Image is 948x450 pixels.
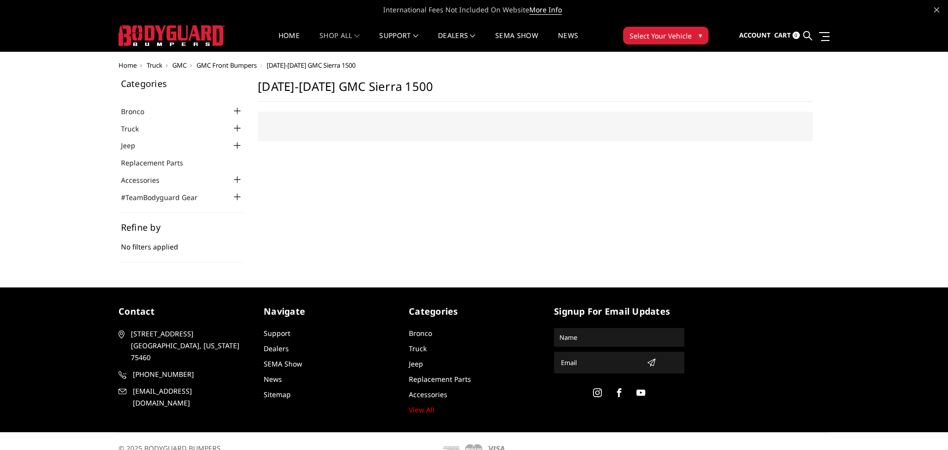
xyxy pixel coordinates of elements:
[121,175,172,185] a: Accessories
[133,385,247,409] span: [EMAIL_ADDRESS][DOMAIN_NAME]
[379,32,418,51] a: Support
[774,22,800,49] a: Cart 0
[131,328,245,364] span: [STREET_ADDRESS] [GEOGRAPHIC_DATA], [US_STATE] 75460
[121,223,243,232] h5: Refine by
[792,32,800,39] span: 0
[172,61,187,70] a: GMC
[409,359,423,368] a: Jeep
[133,368,247,380] span: [PHONE_NUMBER]
[147,61,162,70] a: Truck
[118,305,249,318] h5: contact
[409,305,539,318] h5: Categories
[278,32,300,51] a: Home
[739,22,771,49] a: Account
[630,31,692,41] span: Select Your Vehicle
[121,140,148,151] a: Jeep
[555,329,683,345] input: Name
[623,27,709,44] button: Select Your Vehicle
[554,305,684,318] h5: signup for email updates
[409,374,471,384] a: Replacement Parts
[739,31,771,40] span: Account
[438,32,475,51] a: Dealers
[264,305,394,318] h5: Navigate
[495,32,538,51] a: SEMA Show
[409,405,434,414] a: View All
[529,5,562,15] a: More Info
[118,25,225,46] img: BODYGUARD BUMPERS
[264,328,290,338] a: Support
[267,61,355,70] span: [DATE]-[DATE] GMC Sierra 1500
[774,31,791,40] span: Cart
[264,374,282,384] a: News
[118,368,249,380] a: [PHONE_NUMBER]
[121,223,243,262] div: No filters applied
[699,30,702,41] span: ▾
[118,385,249,409] a: [EMAIL_ADDRESS][DOMAIN_NAME]
[319,32,359,51] a: shop all
[409,328,432,338] a: Bronco
[121,158,196,168] a: Replacement Parts
[264,390,291,399] a: Sitemap
[409,390,447,399] a: Accessories
[557,355,643,370] input: Email
[264,359,302,368] a: SEMA Show
[264,344,289,353] a: Dealers
[409,344,427,353] a: Truck
[121,79,243,88] h5: Categories
[558,32,578,51] a: News
[121,123,151,134] a: Truck
[258,79,813,102] h1: [DATE]-[DATE] GMC Sierra 1500
[118,61,137,70] a: Home
[121,192,210,203] a: #TeamBodyguard Gear
[197,61,257,70] a: GMC Front Bumpers
[121,106,157,117] a: Bronco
